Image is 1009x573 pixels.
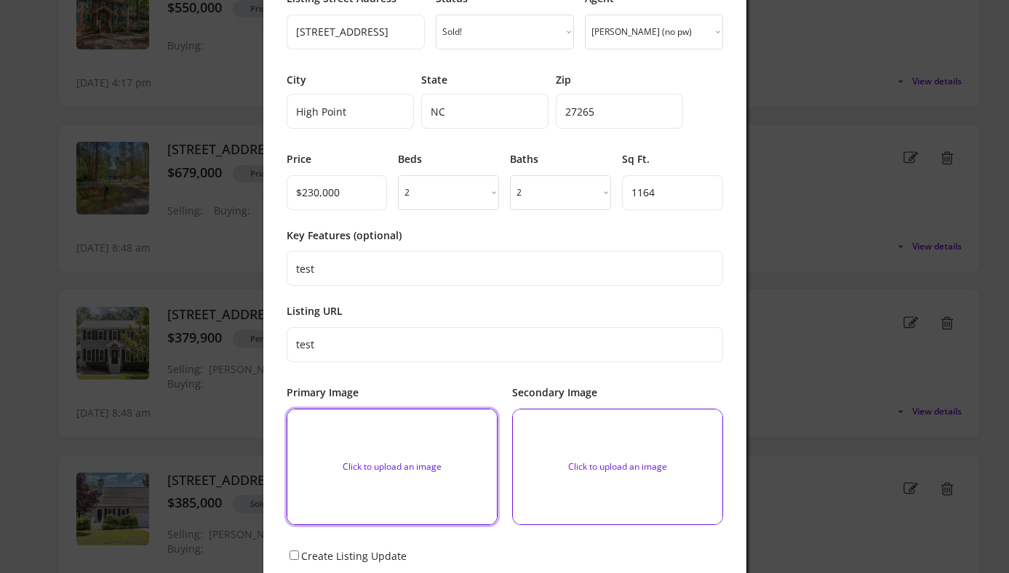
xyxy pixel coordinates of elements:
label: Create Listing Update [301,549,407,563]
input: 10234 [556,94,683,129]
input: Augusta [287,94,414,129]
h6: Listing URL [287,304,343,318]
input: 3,100 [622,175,723,210]
h6: Secondary Image [512,385,597,400]
input: $350,000 [287,175,388,210]
h6: State [421,73,447,87]
h6: Key Features (optional) [287,228,402,243]
input: GA [421,94,549,129]
h6: Baths [510,152,538,167]
h6: Zip [556,73,571,87]
h6: Beds [398,152,422,167]
h6: Price [287,152,311,167]
h6: City [287,73,306,87]
input: 123 Main St. [287,15,425,49]
input: Hardwood floors, fenced backyard, pool [287,251,723,286]
h6: Sq Ft. [622,152,650,167]
h6: Primary Image [287,385,359,400]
